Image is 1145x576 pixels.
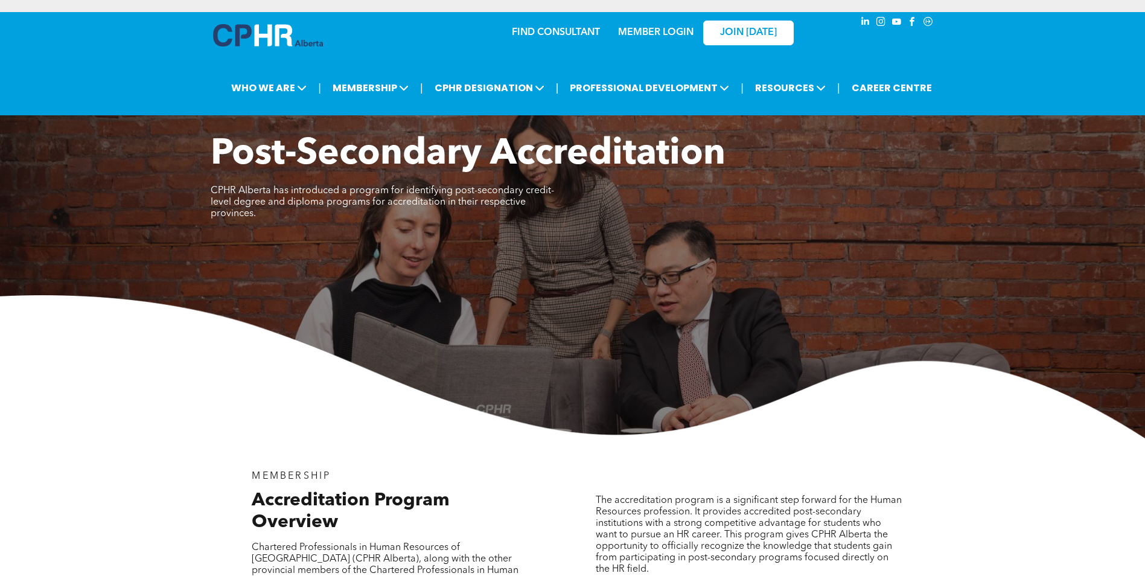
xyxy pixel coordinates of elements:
[211,186,554,219] span: CPHR Alberta has introduced a program for identifying post-secondary credit-level degree and dipl...
[329,77,412,99] span: MEMBERSHIP
[420,75,423,100] li: |
[566,77,733,99] span: PROFESSIONAL DEVELOPMENT
[720,27,777,39] span: JOIN [DATE]
[859,15,872,31] a: linkedin
[211,136,726,173] span: Post-Secondary Accreditation
[837,75,840,100] li: |
[556,75,559,100] li: |
[213,24,323,46] img: A blue and white logo for cp alberta
[751,77,829,99] span: RESOURCES
[848,77,936,99] a: CAREER CENTRE
[252,491,450,531] span: Accreditation Program Overview
[922,15,935,31] a: Social network
[875,15,888,31] a: instagram
[618,28,694,37] a: MEMBER LOGIN
[906,15,919,31] a: facebook
[431,77,548,99] span: CPHR DESIGNATION
[890,15,904,31] a: youtube
[318,75,321,100] li: |
[596,496,902,574] span: The accreditation program is a significant step forward for the Human Resources profession. It pr...
[741,75,744,100] li: |
[228,77,310,99] span: WHO WE ARE
[703,21,794,45] a: JOIN [DATE]
[512,28,600,37] a: FIND CONSULTANT
[252,472,331,481] span: MEMBERSHIP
